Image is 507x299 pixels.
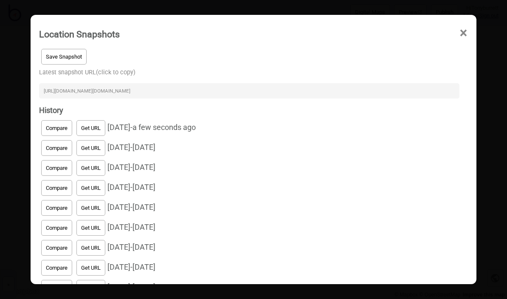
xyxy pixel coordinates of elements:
[41,49,87,65] button: Save Snapshot
[41,260,72,276] button: Compare
[76,200,105,216] button: Get URL
[39,106,63,115] strong: History
[76,160,105,176] button: Get URL
[41,140,72,156] button: Compare
[76,240,105,256] button: Get URL
[39,198,459,218] div: [DATE] - [DATE]
[41,180,72,196] button: Compare
[39,25,120,43] div: Location Snapshots
[39,118,459,138] div: [DATE] - a few seconds ago
[76,280,105,296] button: Get URL
[76,220,105,236] button: Get URL
[459,19,468,47] span: ×
[39,67,459,103] div: Latest snapshot URL (click to copy)
[76,120,105,136] button: Get URL
[39,258,459,278] div: [DATE] - [DATE]
[76,140,105,156] button: Get URL
[39,278,459,298] div: [DATE] - [DATE]
[76,180,105,196] button: Get URL
[41,220,72,236] button: Compare
[41,280,72,296] button: Compare
[41,200,72,216] button: Compare
[46,54,82,60] span: Save Snapshot
[41,120,72,136] button: Compare
[39,218,459,238] div: [DATE] - [DATE]
[39,238,459,258] div: [DATE] - [DATE]
[41,160,72,176] button: Compare
[76,260,105,276] button: Get URL
[39,138,459,158] div: [DATE] - [DATE]
[39,158,459,178] div: [DATE] - [DATE]
[41,240,72,256] button: Compare
[39,178,459,198] div: [DATE] - [DATE]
